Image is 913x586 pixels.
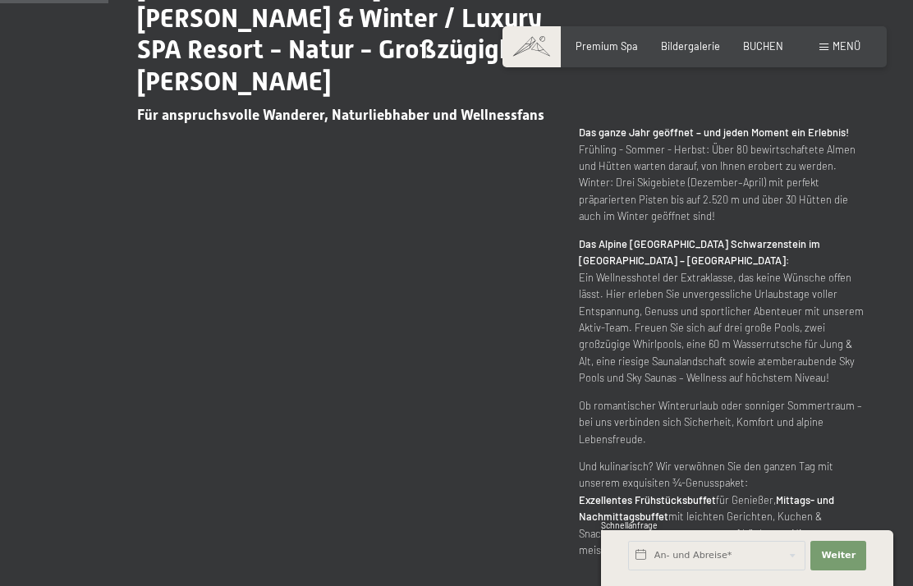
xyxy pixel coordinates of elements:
[579,458,864,559] p: Und kulinarisch? Wir verwöhnen Sie den ganzen Tag mit unserem exquisiten ¾-Genusspaket: für Genie...
[579,236,864,387] p: Ein Wellnesshotel der Extraklasse, das keine Wünsche offen lässt. Hier erleben Sie unvergessliche...
[576,39,638,53] a: Premium Spa
[743,39,783,53] a: BUCHEN
[579,493,716,506] strong: Exzellentes Frühstücksbuffet
[579,397,864,447] p: Ob romantischer Winterurlaub oder sonniger Sommertraum – bei uns verbinden sich Sicherheit, Komfo...
[579,126,849,139] strong: Das ganze Jahr geöffnet – und jeden Moment ein Erlebnis!
[661,39,720,53] a: Bildergalerie
[579,124,864,225] p: Frühling - Sommer - Herbst: Über 80 bewirtschaftete Almen und Hütten warten darauf, von Ihnen ero...
[601,520,658,530] span: Schnellanfrage
[821,549,856,562] span: Weiter
[137,107,544,123] span: Für anspruchsvolle Wanderer, Naturliebhaber und Wellnessfans
[833,39,860,53] span: Menü
[810,541,866,570] button: Weiter
[579,237,820,267] strong: Das Alpine [GEOGRAPHIC_DATA] Schwarzenstein im [GEOGRAPHIC_DATA] – [GEOGRAPHIC_DATA]:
